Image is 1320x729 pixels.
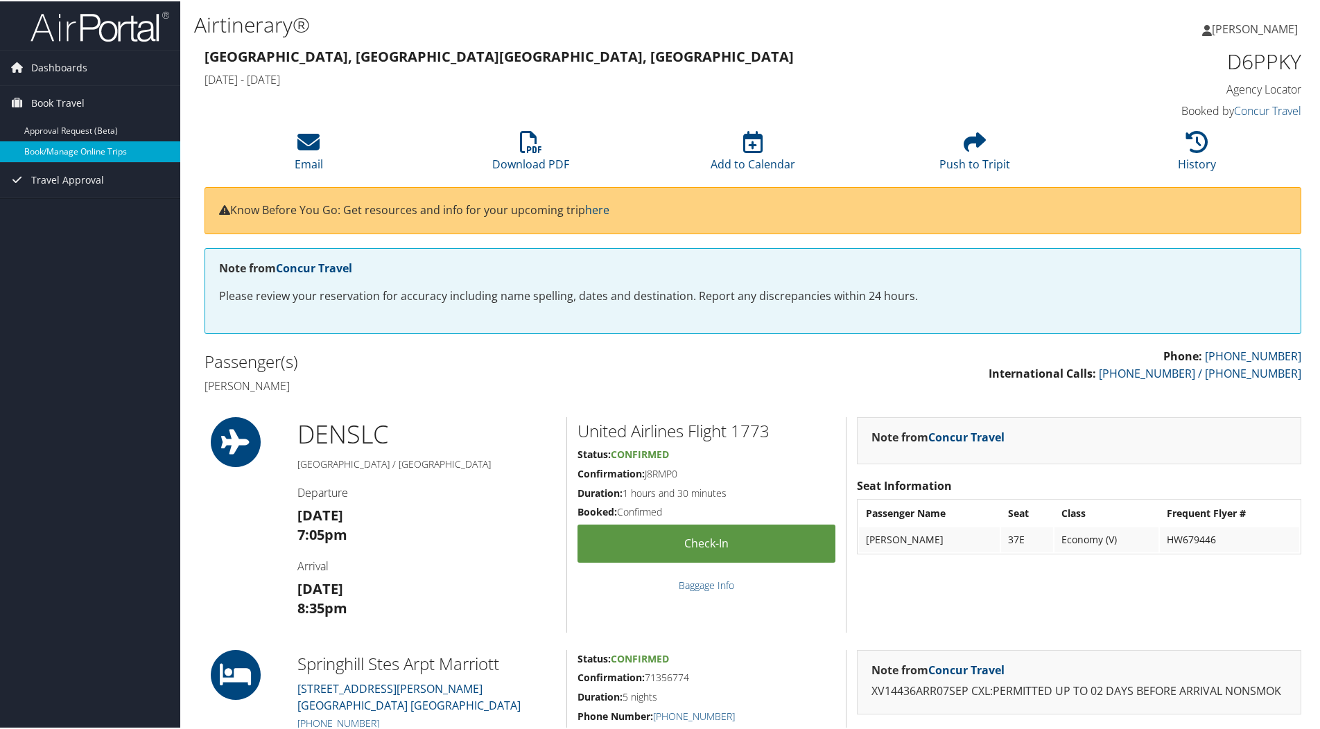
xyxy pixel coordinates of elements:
a: Concur Travel [928,661,1005,676]
img: airportal-logo.png [31,9,169,42]
a: [PHONE_NUMBER] [297,715,379,728]
h5: Confirmed [577,504,835,518]
h4: [PERSON_NAME] [205,377,742,392]
strong: Note from [871,428,1005,443]
h1: D6PPKY [1043,46,1301,75]
span: [PERSON_NAME] [1212,20,1298,35]
strong: Phone Number: [577,708,653,721]
strong: 7:05pm [297,524,347,543]
h4: Booked by [1043,102,1301,117]
a: [PERSON_NAME] [1202,7,1312,49]
h5: 1 hours and 30 minutes [577,485,835,499]
td: 37E [1001,526,1053,551]
strong: Duration: [577,689,623,702]
h5: 71356774 [577,669,835,683]
a: Baggage Info [679,577,734,590]
span: Confirmed [611,446,669,459]
strong: Duration: [577,485,623,498]
strong: [GEOGRAPHIC_DATA], [GEOGRAPHIC_DATA] [GEOGRAPHIC_DATA], [GEOGRAPHIC_DATA] [205,46,794,64]
a: Check-in [577,523,835,561]
h4: [DATE] - [DATE] [205,71,1022,86]
h1: Airtinerary® [194,9,939,38]
h2: Passenger(s) [205,349,742,372]
strong: Status: [577,651,611,664]
h4: Departure [297,484,556,499]
strong: [DATE] [297,578,343,597]
span: Travel Approval [31,161,104,196]
h5: [GEOGRAPHIC_DATA] / [GEOGRAPHIC_DATA] [297,456,556,470]
h1: DEN SLC [297,416,556,450]
strong: Status: [577,446,611,459]
th: Passenger Name [859,500,1000,525]
a: History [1178,137,1216,170]
span: Dashboards [31,49,87,84]
a: Concur Travel [276,259,352,274]
strong: International Calls: [989,364,1096,380]
td: HW679446 [1160,526,1299,551]
a: Download PDF [492,137,569,170]
a: here [585,201,609,216]
strong: Confirmation: [577,466,645,479]
a: [PHONE_NUMBER] [1205,347,1301,362]
a: Concur Travel [1234,102,1301,117]
a: Push to Tripit [939,137,1010,170]
p: Know Before You Go: Get resources and info for your upcoming trip [219,200,1287,218]
span: Book Travel [31,85,85,119]
strong: Note from [219,259,352,274]
th: Seat [1001,500,1053,525]
span: Confirmed [611,651,669,664]
a: [PHONE_NUMBER] [653,708,735,721]
h2: Springhill Stes Arpt Marriott [297,651,556,674]
p: XV14436ARR07SEP CXL:PERMITTED UP TO 02 DAYS BEFORE ARRIVAL NONSMOK [871,681,1287,699]
h5: 5 nights [577,689,835,703]
strong: 8:35pm [297,597,347,616]
a: Concur Travel [928,428,1005,443]
strong: Confirmation: [577,669,645,683]
th: Frequent Flyer # [1160,500,1299,525]
strong: Booked: [577,504,617,517]
a: Add to Calendar [711,137,795,170]
strong: [DATE] [297,504,343,523]
p: Please review your reservation for accuracy including name spelling, dates and destination. Repor... [219,286,1287,304]
strong: Note from [871,661,1005,676]
a: [PHONE_NUMBER] / [PHONE_NUMBER] [1099,364,1301,380]
h2: United Airlines Flight 1773 [577,418,835,441]
td: [PERSON_NAME] [859,526,1000,551]
strong: Phone: [1163,347,1202,362]
a: [STREET_ADDRESS][PERSON_NAME][GEOGRAPHIC_DATA] [GEOGRAPHIC_DATA] [297,680,521,712]
h4: Agency Locator [1043,80,1301,96]
h5: J8RMP0 [577,466,835,480]
h4: Arrival [297,557,556,572]
strong: Seat Information [857,477,952,492]
a: Email [295,137,323,170]
th: Class [1054,500,1158,525]
td: Economy (V) [1054,526,1158,551]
